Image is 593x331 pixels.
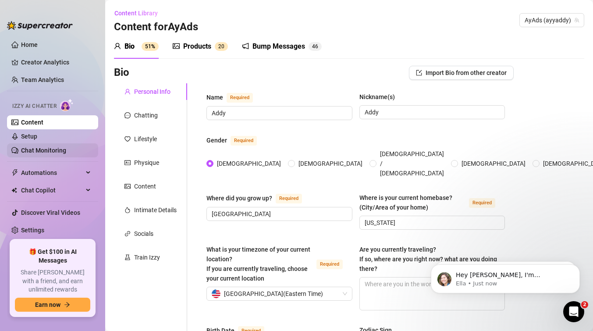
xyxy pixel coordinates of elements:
[18,224,142,243] div: 🚀 New Release: Like & Comment Bumps
[563,301,584,322] iframe: Intercom live chat
[134,229,153,238] div: Socials
[359,193,505,212] label: Where is your current homebase? (City/Area of your home)
[18,77,158,92] p: How can we help?
[224,287,323,300] span: [GEOGRAPHIC_DATA] ( Eastern Time )
[44,250,88,285] button: Messages
[18,62,158,77] p: Hi Astra 👋
[114,6,165,20] button: Content Library
[124,136,131,142] span: heart
[215,42,228,51] sup: 20
[426,69,507,76] span: Import Bio from other creator
[309,42,322,51] sup: 46
[416,70,422,76] span: import
[124,89,131,95] span: user
[51,272,81,278] span: Messages
[418,246,593,307] iframe: Intercom notifications message
[525,14,579,27] span: AyAds (ayyaddy)
[9,141,167,261] div: 🚀 New Release: Like & Comment BumpsFeature+ 2 labels🚀 New Release: Like & Comment BumpsHi there,
[64,302,70,308] span: arrow-right
[134,134,157,144] div: Lifestyle
[9,141,166,203] img: 🚀 New Release: Like & Comment Bumps
[206,193,312,203] label: Where did you grow up?
[124,160,131,166] span: idcard
[18,110,146,120] div: Send us a message
[134,253,160,262] div: Train Izzy
[38,34,151,42] p: Message from Ella, sent Just now
[469,198,495,208] span: Required
[145,272,162,278] span: News
[206,135,227,145] div: Gender
[11,187,17,193] img: Chat Copilot
[206,92,263,103] label: Name
[359,193,466,212] div: Where is your current homebase? (City/Area of your home)
[114,66,129,80] h3: Bio
[295,159,366,168] span: [DEMOGRAPHIC_DATA]
[359,246,497,272] span: Are you currently traveling? If so, where are you right now? what are you doing there?
[252,41,305,52] div: Bump Messages
[142,42,159,51] sup: 51%
[21,41,38,48] a: Home
[365,107,498,117] input: Nickname(s)
[114,43,121,50] span: user
[124,41,135,52] div: Bio
[7,21,73,30] img: logo-BBDzfeDw.svg
[21,227,44,234] a: Settings
[114,20,198,34] h3: Content for AyAds
[409,66,514,80] button: Import Bio from other creator
[21,55,91,69] a: Creator Analytics
[21,209,80,216] a: Discover Viral Videos
[134,110,158,120] div: Chatting
[124,207,131,213] span: fire
[212,108,345,118] input: Name
[21,183,83,197] span: Chat Copilot
[38,25,150,137] span: Hey [PERSON_NAME], I'm [PERSON_NAME], your go-to person for anything you may need for your OF age...
[231,136,257,146] span: Required
[127,14,145,32] div: Profile image for Joe
[18,245,142,254] div: Hi there,
[206,135,266,146] label: Gender
[221,43,224,50] span: 0
[151,14,167,30] div: Close
[124,231,131,237] span: link
[131,250,175,285] button: News
[316,260,343,269] span: Required
[21,166,83,180] span: Automations
[124,112,131,118] span: message
[21,76,64,83] a: Team Analytics
[15,248,90,265] span: 🎁 Get $100 in AI Messages
[315,43,318,50] span: 6
[134,158,159,167] div: Physique
[21,133,37,140] a: Setup
[88,250,131,285] button: Help
[213,159,284,168] span: [DEMOGRAPHIC_DATA]
[376,149,447,178] span: [DEMOGRAPHIC_DATA] / [DEMOGRAPHIC_DATA]
[312,43,315,50] span: 4
[124,254,131,260] span: experiment
[359,92,395,102] div: Nickname(s)
[124,183,131,189] span: picture
[11,169,18,176] span: thunderbolt
[134,87,170,96] div: Personal Info
[60,99,74,111] img: AI Chatter
[242,43,249,50] span: notification
[15,298,90,312] button: Earn nowarrow-right
[173,43,180,50] span: picture
[134,205,177,215] div: Intimate Details
[50,210,86,219] div: + 2 labels
[21,119,43,126] a: Content
[574,18,579,23] span: team
[365,218,498,228] input: Where is your current homebase? (City/Area of your home)
[276,194,302,203] span: Required
[206,193,272,203] div: Where did you grow up?
[212,209,345,219] input: Where did you grow up?
[212,289,220,298] img: us
[103,272,117,278] span: Help
[458,159,529,168] span: [DEMOGRAPHIC_DATA]
[227,93,253,103] span: Required
[18,18,76,29] img: logo
[94,14,111,32] img: Profile image for Ella
[12,272,32,278] span: Home
[114,10,158,17] span: Content Library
